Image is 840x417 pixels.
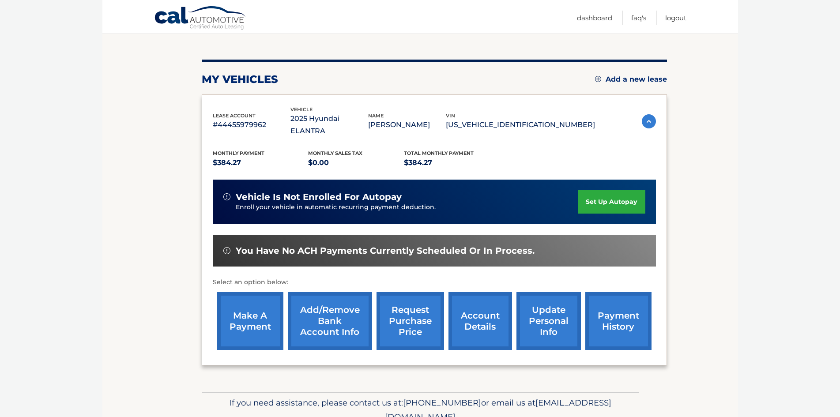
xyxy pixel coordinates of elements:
[377,292,444,350] a: request purchase price
[202,73,278,86] h2: my vehicles
[290,113,368,137] p: 2025 Hyundai ELANTRA
[665,11,686,25] a: Logout
[288,292,372,350] a: Add/Remove bank account info
[154,6,247,31] a: Cal Automotive
[448,292,512,350] a: account details
[213,119,290,131] p: #44455979962
[368,119,446,131] p: [PERSON_NAME]
[631,11,646,25] a: FAQ's
[308,150,362,156] span: Monthly sales Tax
[404,150,474,156] span: Total Monthly Payment
[595,75,667,84] a: Add a new lease
[446,119,595,131] p: [US_VEHICLE_IDENTIFICATION_NUMBER]
[446,113,455,119] span: vin
[236,245,535,256] span: You have no ACH payments currently scheduled or in process.
[577,11,612,25] a: Dashboard
[213,113,256,119] span: lease account
[308,157,404,169] p: $0.00
[236,203,578,212] p: Enroll your vehicle in automatic recurring payment deduction.
[213,277,656,288] p: Select an option below:
[368,113,384,119] span: name
[223,247,230,254] img: alert-white.svg
[642,114,656,128] img: accordion-active.svg
[403,398,481,408] span: [PHONE_NUMBER]
[578,190,645,214] a: set up autopay
[236,192,402,203] span: vehicle is not enrolled for autopay
[404,157,500,169] p: $384.27
[223,193,230,200] img: alert-white.svg
[595,76,601,82] img: add.svg
[585,292,652,350] a: payment history
[213,157,309,169] p: $384.27
[290,106,313,113] span: vehicle
[516,292,581,350] a: update personal info
[213,150,264,156] span: Monthly Payment
[217,292,283,350] a: make a payment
